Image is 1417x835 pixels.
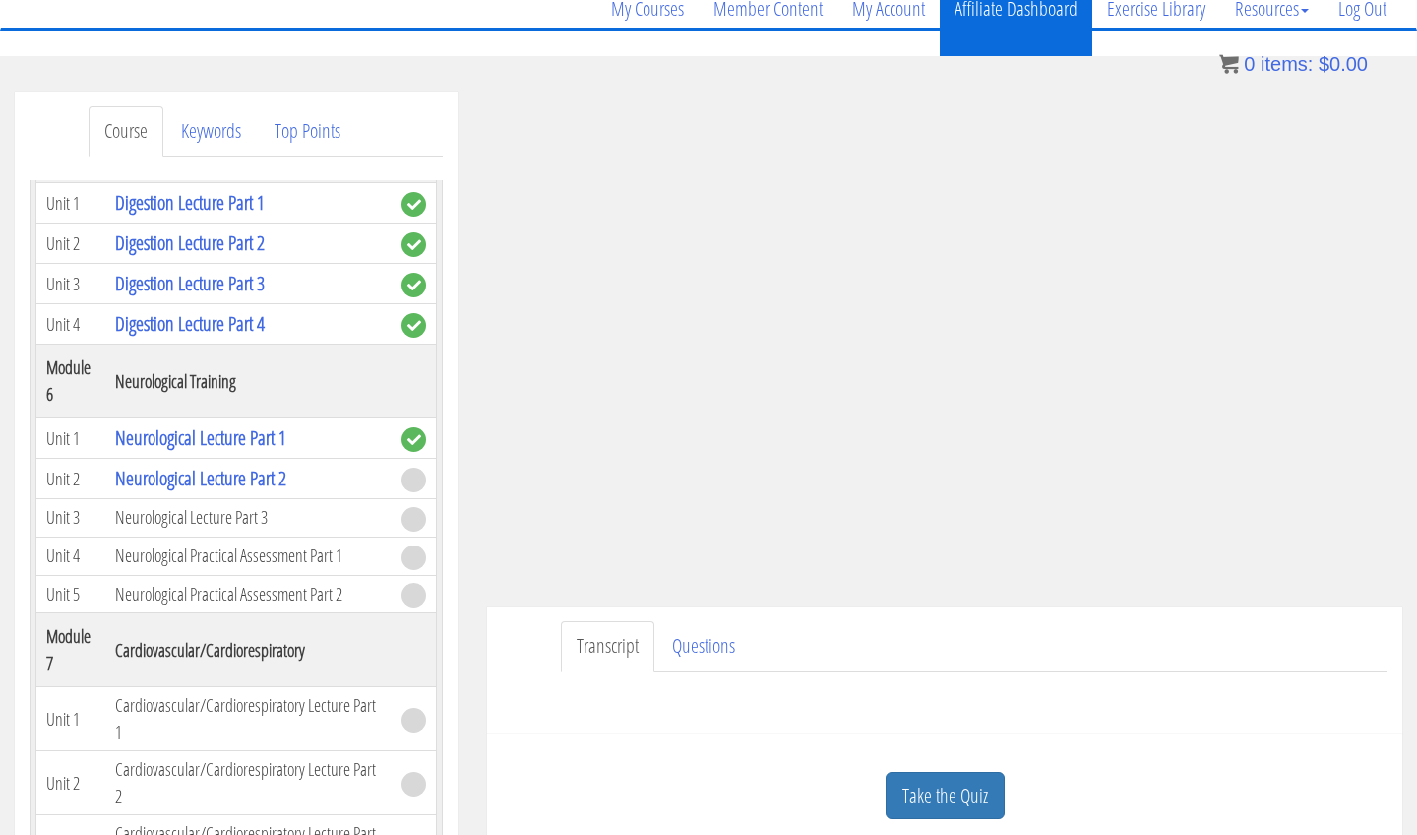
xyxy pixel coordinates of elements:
[656,621,751,672] a: Questions
[1319,53,1368,75] bdi: 0.00
[36,613,105,687] th: Module 7
[401,192,426,217] span: complete
[401,273,426,297] span: complete
[36,751,105,815] td: Unit 2
[561,621,654,672] a: Transcript
[115,229,265,256] a: Digestion Lecture Part 2
[115,424,286,451] a: Neurological Lecture Part 1
[1261,53,1313,75] span: items:
[36,459,105,499] td: Unit 2
[36,418,105,459] td: Unit 1
[259,106,356,157] a: Top Points
[36,345,105,418] th: Module 6
[1244,53,1255,75] span: 0
[105,751,392,815] td: Cardiovascular/Cardiorespiratory Lecture Part 2
[36,575,105,613] td: Unit 5
[115,189,265,216] a: Digestion Lecture Part 1
[36,687,105,751] td: Unit 1
[36,537,105,575] td: Unit 4
[1219,53,1368,75] a: 0 items: $0.00
[401,427,426,452] span: complete
[89,106,163,157] a: Course
[105,613,392,687] th: Cardiovascular/Cardiorespiratory
[36,183,105,224] td: Unit 1
[115,270,265,296] a: Digestion Lecture Part 3
[165,106,257,157] a: Keywords
[115,465,286,491] a: Neurological Lecture Part 2
[886,772,1005,820] a: Take the Quiz
[105,575,392,613] td: Neurological Practical Assessment Part 2
[105,537,392,575] td: Neurological Practical Assessment Part 1
[105,499,392,538] td: Neurological Lecture Part 3
[105,345,392,418] th: Neurological Training
[401,313,426,338] span: complete
[36,264,105,304] td: Unit 3
[1219,54,1239,74] img: icon11.png
[1319,53,1329,75] span: $
[36,499,105,538] td: Unit 3
[115,310,265,337] a: Digestion Lecture Part 4
[36,304,105,345] td: Unit 4
[105,687,392,751] td: Cardiovascular/Cardiorespiratory Lecture Part 1
[36,224,105,264] td: Unit 2
[401,232,426,257] span: complete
